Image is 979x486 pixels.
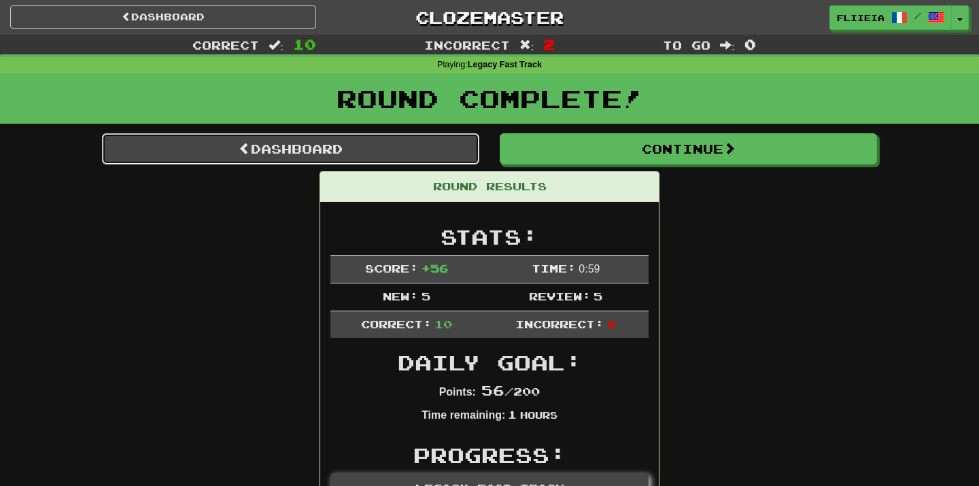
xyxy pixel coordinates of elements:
[10,5,316,29] a: Dashboard
[520,409,557,421] small: Hours
[269,39,284,51] span: :
[579,263,600,275] span: 0 : 59
[102,133,479,164] a: Dashboard
[320,172,659,202] div: Round Results
[422,290,430,302] span: 5
[594,290,602,302] span: 5
[515,317,604,330] span: Incorrect:
[330,351,649,374] h2: Daily Goal:
[720,39,735,51] span: :
[5,85,974,112] h1: Round Complete!
[330,444,649,466] h2: Progress:
[383,290,418,302] span: New:
[192,38,259,52] span: Correct
[607,317,616,330] span: 2
[543,36,555,52] span: 2
[481,385,540,398] span: / 200
[914,11,921,20] span: /
[330,226,649,248] h2: Stats:
[422,262,448,275] span: + 56
[439,386,476,398] strong: Points:
[361,317,432,330] span: Correct:
[468,60,542,69] strong: Legacy Fast Track
[434,317,452,330] span: 10
[519,39,534,51] span: :
[500,133,877,164] button: Continue
[529,290,591,302] span: Review:
[508,408,517,421] span: 1
[424,38,510,52] span: Incorrect
[744,36,756,52] span: 0
[532,262,576,275] span: Time:
[481,382,504,398] span: 56
[337,5,642,29] a: Clozemaster
[663,38,710,52] span: To go
[837,12,884,24] span: fliieia
[422,409,505,421] strong: Time remaining:
[293,36,316,52] span: 10
[365,262,418,275] span: Score:
[829,5,952,30] a: fliieia /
